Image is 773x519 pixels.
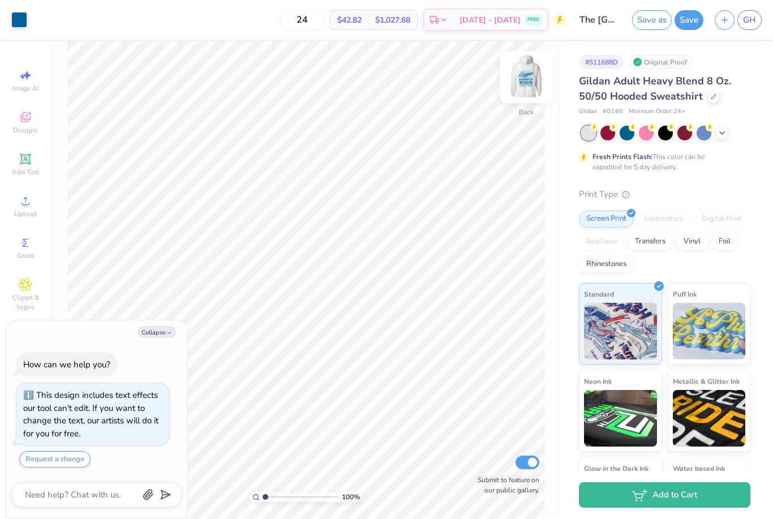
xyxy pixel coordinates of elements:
span: FREE [527,16,539,24]
img: Puff Ink [673,303,746,359]
img: Standard [584,303,657,359]
div: How can we help you? [23,359,110,370]
button: Save [675,10,703,30]
span: Add Text [12,168,39,177]
div: This design includes text effects our tool can't edit. If you want to change the text, our artist... [23,389,158,439]
span: Clipart & logos [6,293,45,311]
button: Collapse [138,326,176,338]
span: Standard [584,288,614,300]
div: Screen Print [579,211,634,228]
span: Neon Ink [584,375,612,387]
span: $1,027.68 [375,14,410,26]
div: Original Proof [630,55,693,69]
button: Request a change [19,451,91,467]
span: Upload [14,209,37,218]
strong: Fresh Prints Flash: [592,152,652,161]
span: Designs [13,126,38,135]
div: Digital Print [694,211,749,228]
span: Gildan Adult Heavy Blend 8 Oz. 50/50 Hooded Sweatshirt [579,74,731,103]
div: Foil [711,233,738,250]
input: Untitled Design [571,8,626,31]
span: Image AI [12,84,39,93]
img: Back [504,54,549,100]
img: Neon Ink [584,390,657,447]
input: – – [280,10,324,30]
span: Minimum Order: 24 + [629,107,685,117]
span: Water based Ink [673,462,725,474]
div: Embroidery [637,211,691,228]
div: # 511688D [579,55,624,69]
div: Vinyl [676,233,708,250]
label: Submit to feature on our public gallery. [471,475,539,495]
div: Back [519,107,534,117]
div: Transfers [628,233,673,250]
span: Metallic & Glitter Ink [673,375,740,387]
span: Gildan [579,107,597,117]
span: Glow in the Dark Ink [584,462,649,474]
span: Greek [17,251,35,260]
button: Save as [632,10,672,30]
div: Print Type [579,188,750,201]
div: This color can be expedited for 5 day delivery. [592,152,732,172]
span: $42.82 [337,14,362,26]
a: GH [737,10,762,30]
div: Applique [579,233,624,250]
span: [DATE] - [DATE] [459,14,521,26]
span: # G185 [603,107,623,117]
div: Rhinestones [579,256,634,273]
button: Add to Cart [579,482,750,508]
span: Puff Ink [673,288,697,300]
span: 100 % [342,492,360,502]
img: Metallic & Glitter Ink [673,390,746,447]
span: GH [743,14,756,27]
